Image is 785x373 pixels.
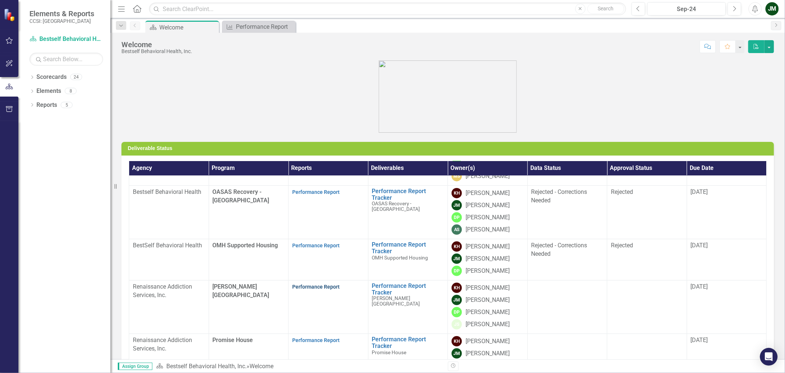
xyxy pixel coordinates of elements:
input: Search ClearPoint... [149,3,626,15]
p: Bestself Behavioral Health [133,188,205,196]
span: Rejected - Corrections Needed [531,188,587,204]
p: Renaissance Addiction Services, Inc. [133,336,205,353]
td: Double-Click to Edit [607,280,687,334]
div: [PERSON_NAME] [466,243,510,251]
span: [DATE] [691,337,708,344]
a: Performance Report Tracker [372,241,444,254]
a: Bestself Behavioral Health, Inc. [29,35,103,43]
div: [PERSON_NAME] [466,189,510,198]
td: Double-Click to Edit [527,280,607,334]
span: Rejected - Corrections Needed [531,242,587,257]
span: OMH Supported Housing [372,255,428,261]
div: KH [452,188,462,198]
td: Double-Click to Edit [527,239,607,280]
a: Performance Report [292,189,340,195]
div: JM [452,295,462,305]
a: Performance Report Tracker [372,188,444,201]
span: [PERSON_NAME][GEOGRAPHIC_DATA] [213,283,269,299]
a: Performance Report Tracker [372,336,444,349]
button: Sep-24 [647,2,726,15]
span: Promise House [213,337,253,344]
span: [DATE] [691,283,708,290]
div: [PERSON_NAME] [466,296,510,304]
div: Open Intercom Messenger [760,348,778,366]
div: DP [452,307,462,317]
div: DP [452,212,462,223]
div: JM [452,348,462,359]
span: OASAS Recovery - [GEOGRAPHIC_DATA] [213,188,269,204]
h3: Deliverable Status [128,146,770,151]
span: Elements & Reports [29,9,94,18]
a: Elements [36,87,61,95]
a: Reports [36,101,57,109]
div: Performance Report [236,22,294,31]
td: Double-Click to Edit Right Click for Context Menu [368,186,448,239]
span: [PERSON_NAME][GEOGRAPHIC_DATA] [372,295,420,307]
span: [DATE] [691,188,708,195]
span: OMH Supported Housing [213,242,278,249]
span: Search [598,6,613,11]
span: OASAS Recovery - [GEOGRAPHIC_DATA] [372,201,420,212]
td: Double-Click to Edit Right Click for Context Menu [368,239,448,280]
div: [PERSON_NAME] [466,255,510,263]
div: 24 [70,74,82,80]
span: Assign Group [118,363,152,370]
div: 8 [65,88,77,94]
div: » [156,362,442,371]
a: Performance Report [292,243,340,248]
span: Rejected [611,188,633,195]
div: Welcome [250,363,273,370]
button: JM [765,2,779,15]
div: [PERSON_NAME] [466,201,510,210]
div: 5 [61,102,73,108]
span: Promise House [372,349,407,355]
div: [PERSON_NAME] [466,267,510,275]
div: KH [452,283,462,293]
div: [PERSON_NAME] [466,226,510,234]
div: AS [452,224,462,235]
input: Search Below... [29,53,103,66]
div: [PERSON_NAME] [466,320,510,329]
a: Performance Report [292,284,340,290]
td: Double-Click to Edit [607,186,687,239]
div: KH [452,336,462,346]
span: [DATE] [691,242,708,249]
td: Double-Click to Edit [607,239,687,280]
div: [PERSON_NAME] [466,213,510,222]
img: bestself.png [379,60,517,133]
td: Double-Click to Edit Right Click for Context Menu [368,280,448,334]
a: Bestself Behavioral Health, Inc. [166,363,247,370]
button: Search [587,4,624,14]
p: Renaissance Addiction Services, Inc. [133,283,205,300]
span: Rejected [611,242,633,249]
a: Performance Report Tracker [372,283,444,296]
div: [PERSON_NAME] [466,308,510,317]
div: DP [452,266,462,276]
div: JM [452,254,462,264]
td: Double-Click to Edit [527,186,607,239]
div: [PERSON_NAME] [466,337,510,346]
img: ClearPoint Strategy [3,8,17,21]
p: BestSelf Behavioral Health [133,241,205,250]
div: JS [452,319,462,330]
div: [PERSON_NAME] [466,284,510,292]
small: CCSI: [GEOGRAPHIC_DATA] [29,18,94,24]
div: Welcome [121,41,192,49]
div: Bestself Behavioral Health, Inc. [121,49,192,54]
div: Welcome [159,23,217,32]
div: KH [452,241,462,252]
a: Performance Report [224,22,294,31]
div: MS [452,171,462,181]
div: [PERSON_NAME] [466,172,510,181]
a: Performance Report [292,337,340,343]
div: JM [452,200,462,210]
div: Sep-24 [650,5,723,14]
a: Scorecards [36,73,67,81]
div: [PERSON_NAME] [466,349,510,358]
